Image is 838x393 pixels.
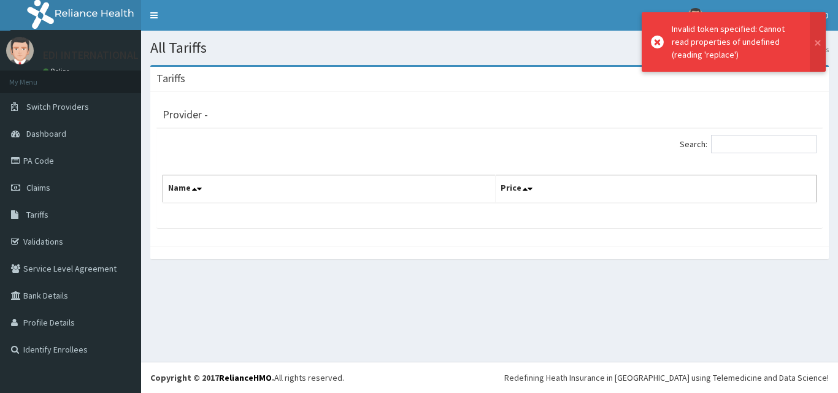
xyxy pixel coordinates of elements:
[26,182,50,193] span: Claims
[496,175,817,204] th: Price
[26,101,89,112] span: Switch Providers
[6,37,34,64] img: User Image
[43,67,72,75] a: Online
[156,73,185,84] h3: Tariffs
[219,372,272,383] a: RelianceHMO
[150,372,274,383] strong: Copyright © 2017 .
[26,209,48,220] span: Tariffs
[150,40,829,56] h1: All Tariffs
[711,135,817,153] input: Search:
[26,128,66,139] span: Dashboard
[163,175,496,204] th: Name
[43,50,209,61] p: EDI INTERNATIONAL HOSPITAL LTD
[680,135,817,153] label: Search:
[710,10,829,21] span: EDI INTERNATIONAL HOSPITAL LTD
[688,8,703,23] img: User Image
[504,372,829,384] div: Redefining Heath Insurance in [GEOGRAPHIC_DATA] using Telemedicine and Data Science!
[672,23,798,61] div: Invalid token specified: Cannot read properties of undefined (reading 'replace')
[141,362,838,393] footer: All rights reserved.
[163,109,208,120] h3: Provider -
